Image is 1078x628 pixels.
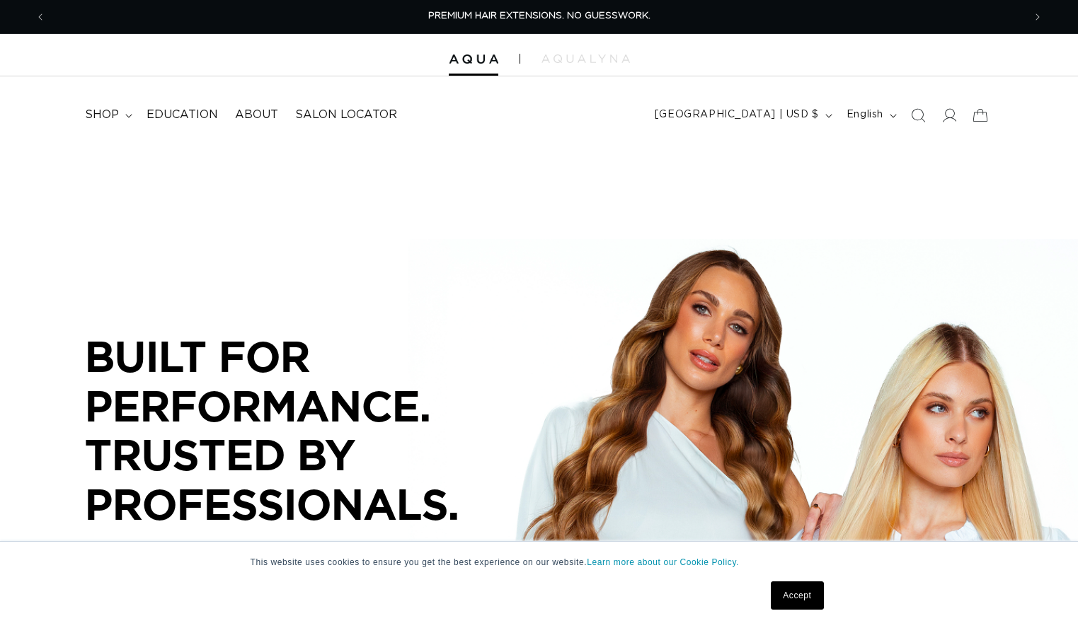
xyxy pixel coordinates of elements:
img: Aqua Hair Extensions [449,54,498,64]
img: aqualyna.com [541,54,630,63]
a: Salon Locator [287,99,406,131]
button: Previous announcement [25,4,56,30]
span: shop [85,107,119,122]
a: About [227,99,287,131]
span: About [235,107,278,122]
span: Salon Locator [295,107,397,122]
button: English [838,102,902,129]
span: [GEOGRAPHIC_DATA] | USD $ [655,107,819,122]
span: PREMIUM HAIR EXTENSIONS. NO GUESSWORK. [428,11,650,21]
summary: shop [76,99,138,131]
summary: Search [902,100,934,131]
a: Learn more about our Cookie Policy. [587,557,739,567]
p: This website uses cookies to ensure you get the best experience on our website. [251,556,828,569]
span: English [847,107,883,122]
span: Education [147,107,218,122]
a: Accept [771,581,823,610]
button: [GEOGRAPHIC_DATA] | USD $ [646,102,838,129]
a: Education [138,99,227,131]
p: Premium hair extensions designed for seamless blends, consistent results, and performance you can... [85,540,510,591]
p: BUILT FOR PERFORMANCE. TRUSTED BY PROFESSIONALS. [85,332,510,528]
button: Next announcement [1022,4,1053,30]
